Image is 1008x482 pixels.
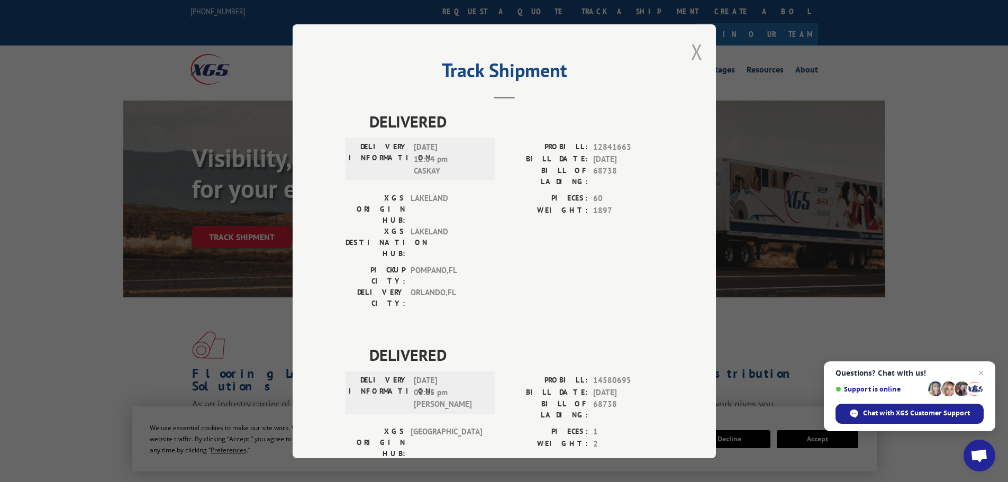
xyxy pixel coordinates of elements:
label: PIECES: [504,426,588,438]
div: Open chat [964,440,995,471]
label: DELIVERY INFORMATION: [349,141,408,177]
span: LAKELAND [411,193,482,226]
span: 12841663 [593,141,663,153]
span: POMPANO , FL [411,265,482,287]
span: [DATE] [593,386,663,398]
span: 1 [593,426,663,438]
label: XGS ORIGIN HUB: [346,426,405,459]
label: BILL DATE: [504,386,588,398]
label: WEIGHT: [504,438,588,450]
span: 68738 [593,398,663,421]
button: Close modal [691,38,703,66]
label: PICKUP CITY: [346,265,405,287]
label: DELIVERY CITY: [346,287,405,309]
span: [GEOGRAPHIC_DATA] [411,426,482,459]
span: 2 [593,438,663,450]
span: DELIVERED [369,343,663,367]
label: PIECES: [504,193,588,205]
label: BILL DATE: [504,153,588,165]
div: Chat with XGS Customer Support [836,404,984,424]
label: BILL OF LADING: [504,165,588,187]
label: PROBILL: [504,375,588,387]
span: 68738 [593,165,663,187]
span: [DATE] [593,153,663,165]
span: 14580695 [593,375,663,387]
span: LAKELAND [411,226,482,259]
span: ORLANDO , FL [411,287,482,309]
span: 1897 [593,204,663,216]
span: Questions? Chat with us! [836,369,984,377]
label: XGS ORIGIN HUB: [346,193,405,226]
span: [DATE] 12:04 pm CASKAY [414,141,485,177]
span: Chat with XGS Customer Support [863,408,970,418]
span: Support is online [836,385,924,393]
label: WEIGHT: [504,204,588,216]
span: Close chat [975,367,987,379]
label: DELIVERY INFORMATION: [349,375,408,411]
span: 60 [593,193,663,205]
label: XGS DESTINATION HUB: [346,226,405,259]
span: DELIVERED [369,110,663,133]
span: [DATE] 03:15 pm [PERSON_NAME] [414,375,485,411]
label: PROBILL: [504,141,588,153]
h2: Track Shipment [346,63,663,83]
label: BILL OF LADING: [504,398,588,421]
